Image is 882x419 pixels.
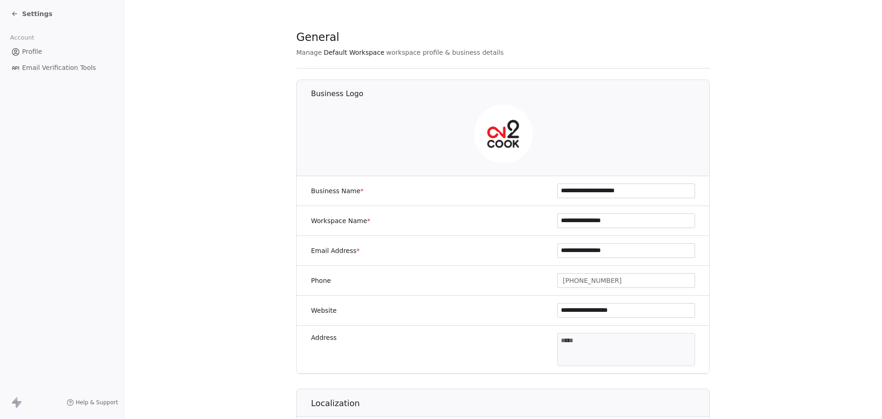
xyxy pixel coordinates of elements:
[324,48,384,57] span: Default Workspace
[22,9,52,18] span: Settings
[386,48,504,57] span: workspace profile & business details
[7,60,116,75] a: Email Verification Tools
[296,30,339,44] span: General
[311,89,710,99] h1: Business Logo
[311,276,331,285] label: Phone
[311,398,710,409] h1: Localization
[563,276,622,286] span: [PHONE_NUMBER]
[22,47,42,57] span: Profile
[557,273,695,288] button: [PHONE_NUMBER]
[22,63,96,73] span: Email Verification Tools
[311,333,337,342] label: Address
[311,186,364,195] label: Business Name
[76,399,118,406] span: Help & Support
[311,306,337,315] label: Website
[67,399,118,406] a: Help & Support
[311,246,360,255] label: Email Address
[6,31,38,45] span: Account
[296,48,322,57] span: Manage
[11,9,52,18] a: Settings
[311,216,370,225] label: Workspace Name
[7,44,116,59] a: Profile
[474,104,533,163] img: on2cook%20logo-04%20copy.jpg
